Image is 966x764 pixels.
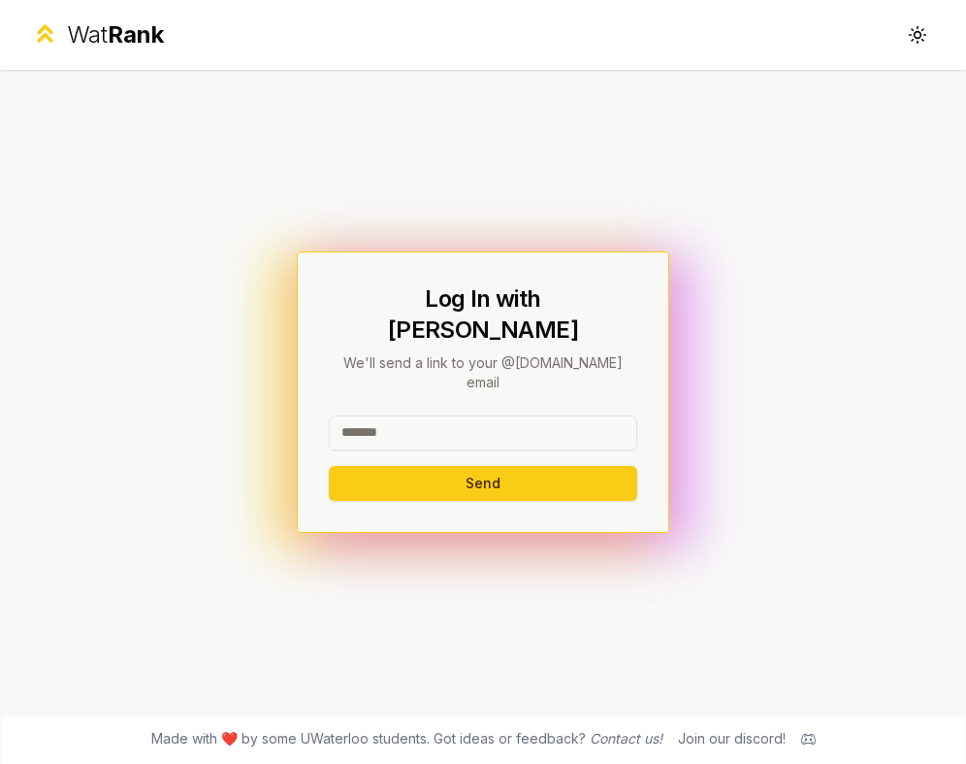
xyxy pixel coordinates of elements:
div: Join our discord! [678,729,786,748]
p: We'll send a link to your @[DOMAIN_NAME] email [329,353,637,392]
span: Made with ❤️ by some UWaterloo students. Got ideas or feedback? [151,729,662,748]
a: Contact us! [590,730,662,747]
h1: Log In with [PERSON_NAME] [329,283,637,346]
div: Wat [67,19,164,50]
button: Send [329,466,637,501]
span: Rank [108,20,164,49]
a: WatRank [31,19,164,50]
